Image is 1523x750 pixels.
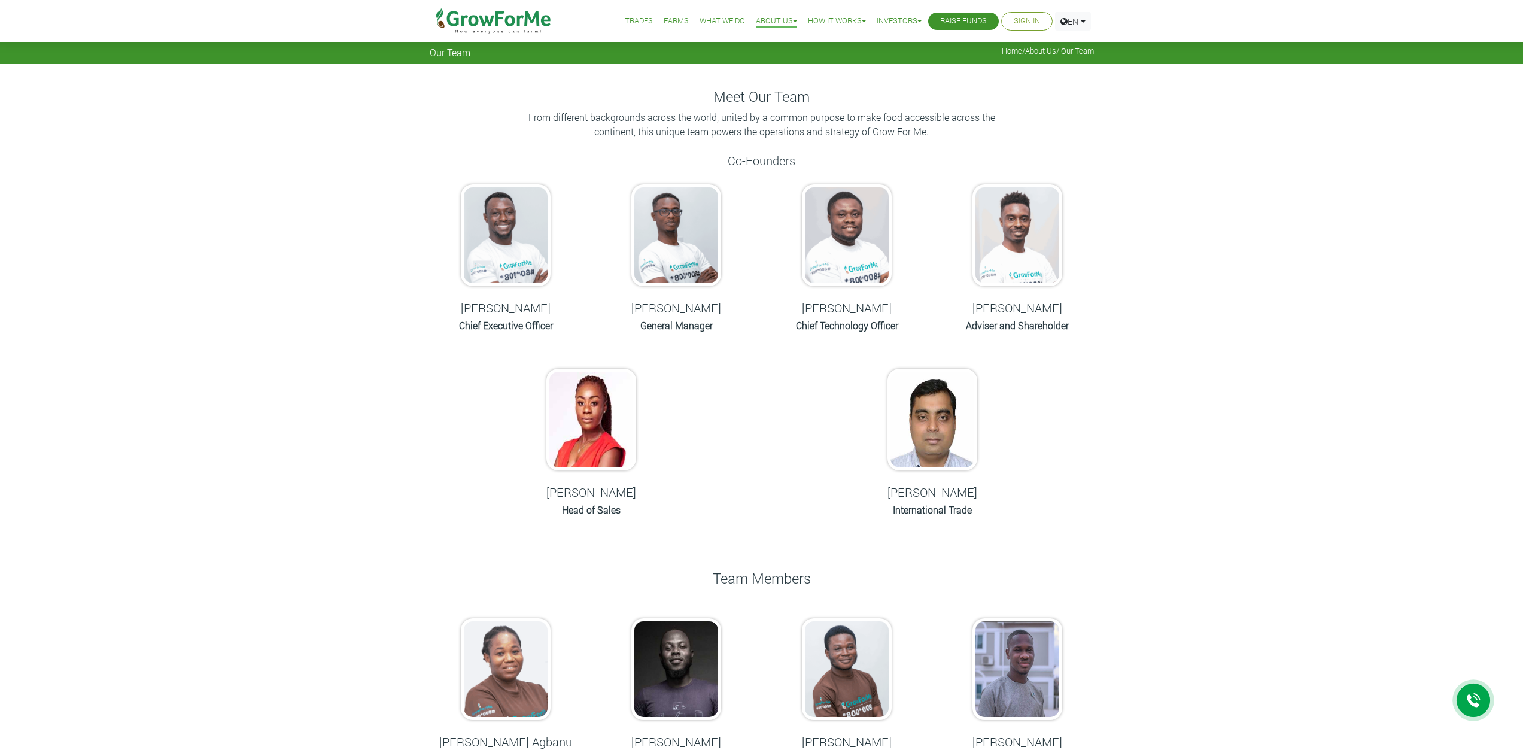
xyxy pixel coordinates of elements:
[546,369,636,470] img: growforme image
[802,184,892,286] img: growforme image
[1002,46,1022,56] a: Home
[862,485,1002,499] h5: [PERSON_NAME]
[1025,46,1056,56] a: About Us
[631,618,721,720] img: growforme image
[625,15,653,28] a: Trades
[802,618,892,720] img: growforme image
[1055,12,1091,31] a: EN
[522,110,1001,139] p: From different backgrounds across the world, united by a common purpose to make food accessible a...
[1014,15,1040,28] a: Sign In
[430,570,1094,587] h4: Team Members
[436,734,576,749] h5: [PERSON_NAME] Agbanu
[777,300,917,315] h5: [PERSON_NAME]
[877,15,922,28] a: Investors
[972,184,1062,286] img: growforme image
[436,320,576,331] h6: Chief Executive Officer
[606,300,747,315] h5: [PERSON_NAME]
[887,369,977,470] img: growforme image
[521,485,661,499] h5: [PERSON_NAME]
[430,47,470,58] span: Our Team
[430,153,1094,168] h5: Co-Founders
[756,15,797,28] a: About Us
[606,734,747,749] h5: [PERSON_NAME]
[700,15,745,28] a: What We Do
[521,504,661,515] h6: Head of Sales
[631,184,721,286] img: growforme image
[461,618,551,720] img: growforme image
[430,88,1094,105] h4: Meet Our Team
[436,300,576,315] h5: [PERSON_NAME]
[947,300,1088,315] h5: [PERSON_NAME]
[777,320,917,331] h6: Chief Technology Officer
[606,320,747,331] h6: General Manager
[1002,47,1094,56] span: / / Our Team
[664,15,689,28] a: Farms
[972,618,1062,720] img: growforme image
[940,15,987,28] a: Raise Funds
[947,734,1088,749] h5: [PERSON_NAME]
[808,15,866,28] a: How it Works
[461,184,551,286] img: growforme image
[947,320,1088,331] h6: Adviser and Shareholder
[862,504,1002,515] h6: International Trade
[777,734,917,749] h5: [PERSON_NAME]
